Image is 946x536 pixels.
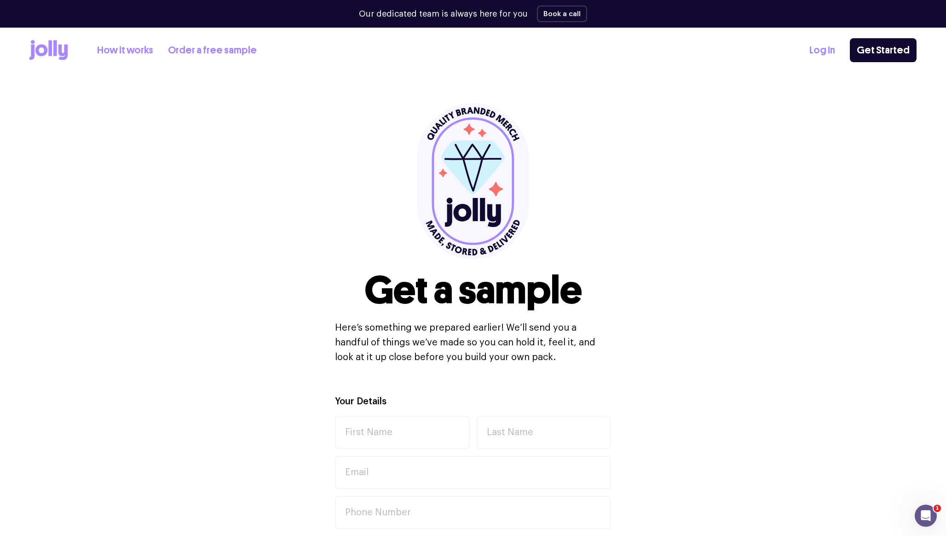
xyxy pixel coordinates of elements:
[335,395,386,408] label: Your Details
[934,505,941,512] span: 1
[537,6,587,22] button: Book a call
[97,43,153,58] a: How it works
[359,8,528,20] p: Our dedicated team is always here for you
[915,505,937,527] iframe: Intercom live chat
[335,320,611,365] p: Here’s something we prepared earlier! We’ll send you a handful of things we’ve made so you can ho...
[364,271,582,309] h1: Get a sample
[850,38,917,62] a: Get Started
[809,43,835,58] a: Log In
[168,43,257,58] a: Order a free sample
